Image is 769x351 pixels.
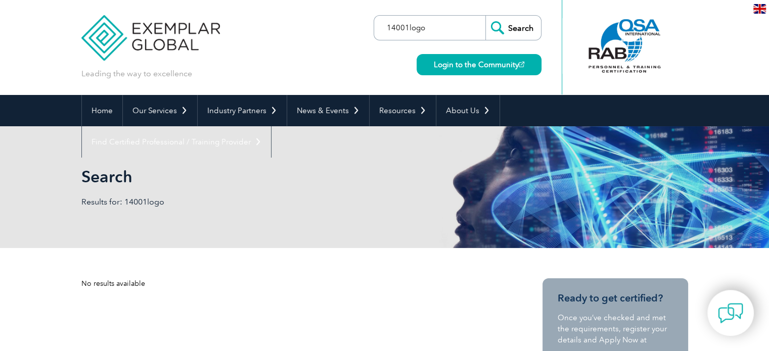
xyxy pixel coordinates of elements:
[81,278,506,289] div: No results available
[558,292,673,305] h3: Ready to get certified?
[558,312,673,345] p: Once you’ve checked and met the requirements, register your details and Apply Now at
[81,68,192,79] p: Leading the way to excellence
[82,95,122,126] a: Home
[753,4,766,14] img: en
[370,95,436,126] a: Resources
[417,54,541,75] a: Login to the Community
[81,196,385,208] p: Results for: 14001logo
[436,95,500,126] a: About Us
[287,95,369,126] a: News & Events
[198,95,287,126] a: Industry Partners
[81,167,470,186] h1: Search
[519,62,524,67] img: open_square.png
[123,95,197,126] a: Our Services
[82,126,271,158] a: Find Certified Professional / Training Provider
[485,16,541,40] input: Search
[718,300,743,326] img: contact-chat.png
